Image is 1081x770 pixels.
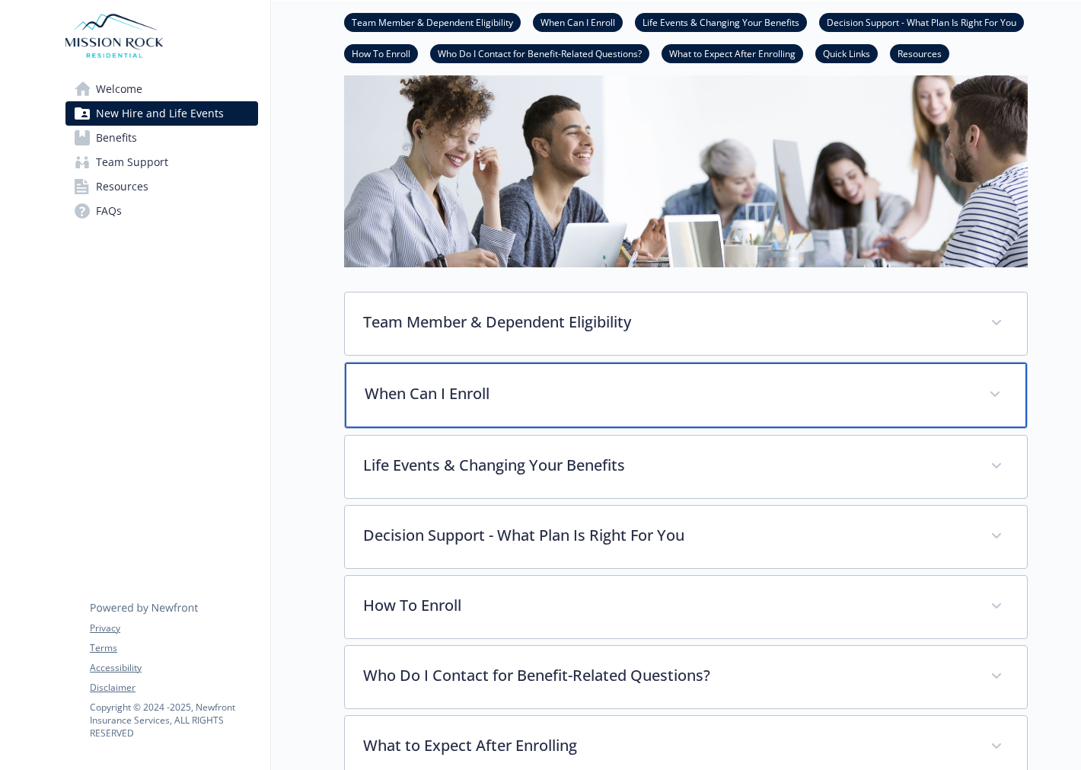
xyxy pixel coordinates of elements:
a: Resources [890,46,949,60]
p: What to Expect After Enrolling [363,734,972,757]
a: Benefits [65,126,258,150]
a: Disclaimer [90,681,257,695]
div: Who Do I Contact for Benefit-Related Questions? [345,646,1027,708]
a: When Can I Enroll [533,14,623,29]
a: Decision Support - What Plan Is Right For You [819,14,1024,29]
span: Resources [96,174,148,199]
div: When Can I Enroll [345,363,1027,428]
p: Life Events & Changing Your Benefits [363,454,972,477]
a: Quick Links [815,46,878,60]
a: Privacy [90,621,257,635]
p: When Can I Enroll [365,382,971,405]
a: Resources [65,174,258,199]
span: Welcome [96,77,142,101]
a: Team Support [65,150,258,174]
p: Decision Support - What Plan Is Right For You [363,524,972,547]
p: Team Member & Dependent Eligibility [363,311,972,334]
div: Decision Support - What Plan Is Right For You [345,506,1027,568]
a: FAQs [65,199,258,223]
a: Life Events & Changing Your Benefits [635,14,807,29]
p: Copyright © 2024 - 2025 , Newfront Insurance Services, ALL RIGHTS RESERVED [90,701,257,740]
p: Who Do I Contact for Benefit-Related Questions? [363,664,972,687]
a: Team Member & Dependent Eligibility [344,14,521,29]
span: FAQs [96,199,122,223]
img: new hire page banner [344,46,1028,267]
a: What to Expect After Enrolling [662,46,803,60]
p: How To Enroll [363,594,972,617]
a: How To Enroll [344,46,418,60]
div: Life Events & Changing Your Benefits [345,436,1027,498]
span: Benefits [96,126,137,150]
a: Welcome [65,77,258,101]
span: New Hire and Life Events [96,101,224,126]
a: Who Do I Contact for Benefit-Related Questions? [430,46,649,60]
span: Team Support [96,150,168,174]
div: How To Enroll [345,576,1027,638]
a: Accessibility [90,661,257,675]
div: Team Member & Dependent Eligibility [345,292,1027,355]
a: New Hire and Life Events [65,101,258,126]
a: Terms [90,641,257,655]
